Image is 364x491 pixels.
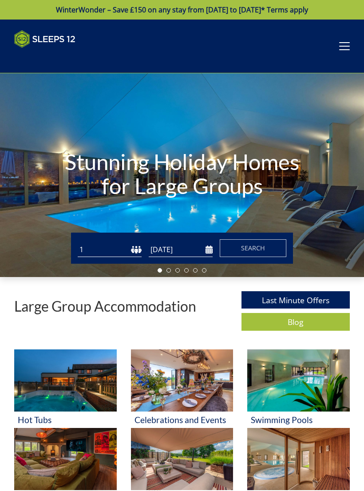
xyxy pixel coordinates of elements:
[131,349,233,412] img: 'Celebrations and Events' - Large Group Accommodation Holiday Ideas
[14,349,117,412] img: 'Hot Tubs' - Large Group Accommodation Holiday Ideas
[14,30,75,48] img: Sleeps 12
[247,349,350,428] a: 'Swimming Pools' - Large Group Accommodation Holiday Ideas Swimming Pools
[131,349,233,428] a: 'Celebrations and Events' - Large Group Accommodation Holiday Ideas Celebrations and Events
[149,242,213,257] input: Arrival Date
[135,415,230,424] h3: Celebrations and Events
[14,428,117,490] img: 'Cinemas or Movie Rooms' - Large Group Accommodation Holiday Ideas
[241,313,350,330] a: Blog
[55,132,309,215] h1: Stunning Holiday Homes for Large Groups
[220,239,286,257] button: Search
[18,415,113,424] h3: Hot Tubs
[10,53,103,61] iframe: Customer reviews powered by Trustpilot
[247,428,350,490] img: 'Saunas' - Large Group Accommodation Holiday Ideas
[251,415,346,424] h3: Swimming Pools
[247,349,350,412] img: 'Swimming Pools' - Large Group Accommodation Holiday Ideas
[131,428,233,490] img: 'Dog Friendly' - Large Group Accommodation Holiday Ideas
[241,291,350,309] a: Last Minute Offers
[241,244,265,252] span: Search
[14,349,117,428] a: 'Hot Tubs' - Large Group Accommodation Holiday Ideas Hot Tubs
[14,298,196,314] p: Large Group Accommodation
